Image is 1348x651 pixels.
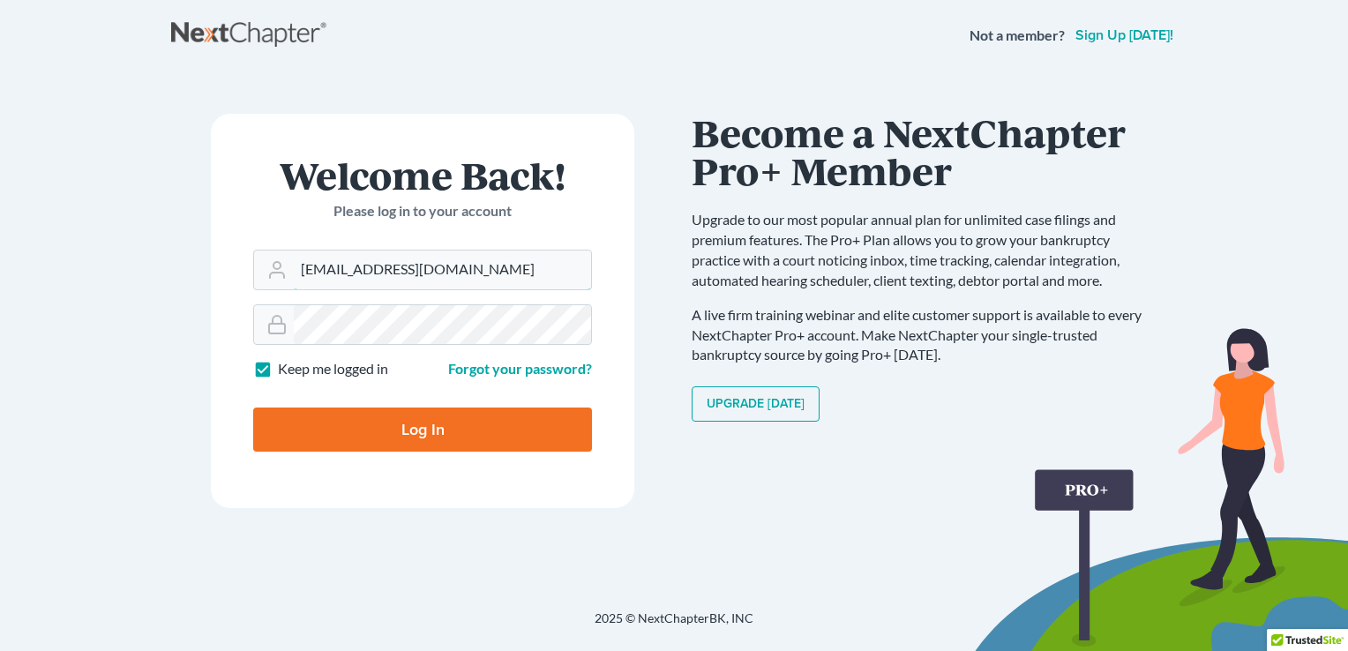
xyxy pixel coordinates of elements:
p: Upgrade to our most popular annual plan for unlimited case filings and premium features. The Pro+... [692,210,1159,290]
a: Sign up [DATE]! [1072,28,1177,42]
div: 2025 © NextChapterBK, INC [171,610,1177,641]
input: Log In [253,408,592,452]
p: Please log in to your account [253,201,592,221]
h1: Become a NextChapter Pro+ Member [692,114,1159,189]
p: A live firm training webinar and elite customer support is available to every NextChapter Pro+ ac... [692,305,1159,366]
input: Email Address [294,251,591,289]
a: Forgot your password? [448,360,592,377]
a: Upgrade [DATE] [692,386,820,422]
label: Keep me logged in [278,359,388,379]
strong: Not a member? [970,26,1065,46]
h1: Welcome Back! [253,156,592,194]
